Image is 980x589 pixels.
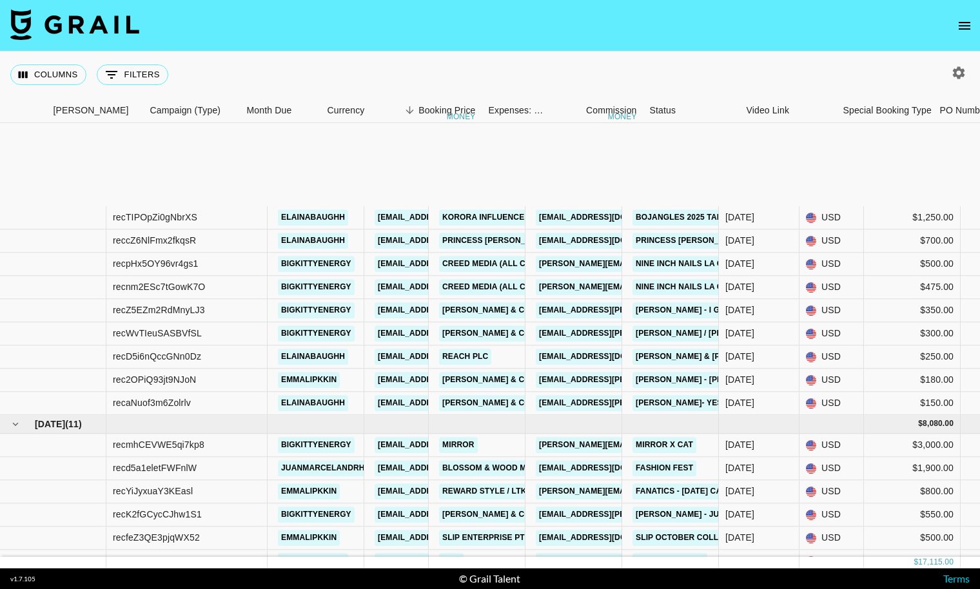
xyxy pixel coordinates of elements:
div: recd5a1eletFWFnlW [113,462,197,475]
span: [DATE] [35,418,65,430]
div: money [447,113,476,121]
button: hide children [6,415,24,433]
a: emmalipkkin [278,530,340,546]
div: [PERSON_NAME] [54,98,129,123]
div: Status [650,98,676,123]
div: $ [914,557,918,568]
a: [PERSON_NAME] - [PERSON_NAME] [632,372,778,388]
a: bigkittyenergy [278,437,355,453]
div: Month Due [247,98,292,123]
a: emmalipkkin [278,483,340,499]
div: Special Booking Type [843,98,932,123]
div: rec2OPiQ93jt9NJoN [113,374,196,387]
div: recBl5n0nh4sJyVBg [113,555,196,568]
a: Creed Media (All Campaigns) [439,279,573,295]
div: $500.00 [864,253,961,276]
div: Oct '25 [725,439,754,452]
div: Sep '25 [725,258,754,271]
div: recmhCEVWE5qi7kp8 [113,439,204,452]
button: Sort [400,101,418,119]
a: [EMAIL_ADDRESS][PERSON_NAME][DOMAIN_NAME] [375,530,585,546]
div: USD [799,550,864,573]
div: recYiJyxuaY3KEasl [113,485,193,498]
a: MaH on Campus [632,553,707,569]
a: Bojangles 2025 Tailgate Campaign [632,209,793,226]
button: Show filters [97,64,168,85]
div: Sep '25 [725,351,754,363]
div: Sep '25 [725,211,754,224]
div: Commission [586,98,637,123]
a: [EMAIL_ADDRESS][PERSON_NAME][DOMAIN_NAME] [536,372,746,388]
a: Creed Media (All Campaigns) [439,256,573,272]
div: Campaign (Type) [150,98,221,123]
a: [EMAIL_ADDRESS][PERSON_NAME][DOMAIN_NAME] [375,437,585,453]
div: Oct '25 [725,555,754,568]
div: Month Due [240,98,321,123]
div: Expenses: Remove Commission? [482,98,547,123]
a: Fashion Fest [632,460,696,476]
div: USD [799,480,864,503]
a: [EMAIL_ADDRESS][DOMAIN_NAME] [536,209,680,226]
a: [EMAIL_ADDRESS][PERSON_NAME][DOMAIN_NAME] [536,325,746,342]
a: [PERSON_NAME][EMAIL_ADDRESS][PERSON_NAME][DOMAIN_NAME] [536,256,812,272]
div: recK2fGCycCJhw1S1 [113,508,202,521]
div: Sep '25 [725,374,754,387]
div: reccZ6NlFmx2fkqsR [113,235,196,247]
div: Video Link [747,98,790,123]
img: Grail Talent [10,9,139,40]
a: [EMAIL_ADDRESS][PERSON_NAME][DOMAIN_NAME] [375,233,585,249]
a: Nine Inch Nails LA Concert [632,279,759,295]
a: elainabaughh [278,233,348,249]
div: Sep '25 [725,235,754,247]
a: [PERSON_NAME][EMAIL_ADDRESS][DOMAIN_NAME] [536,483,746,499]
div: $700.00 [864,229,961,253]
div: USD [799,457,864,480]
a: [EMAIL_ADDRESS][PERSON_NAME][DOMAIN_NAME] [375,395,585,411]
a: bigkittyenergy [278,279,355,295]
a: [PERSON_NAME] / [PERSON_NAME] - Freedom (Radio Mix) Phase 2 [632,325,910,342]
div: USD [799,229,864,253]
a: [EMAIL_ADDRESS][PERSON_NAME][DOMAIN_NAME] [375,325,585,342]
a: [EMAIL_ADDRESS][DOMAIN_NAME] [536,460,680,476]
button: Select columns [10,64,86,85]
div: $1,250.00 [864,206,961,229]
div: $800.00 [864,480,961,503]
div: Special Booking Type [837,98,934,123]
a: fanatics - [DATE] campaign [632,483,756,499]
a: Mirror [439,437,478,453]
div: recfeZ3QE3pjqWX52 [113,532,200,545]
a: Reach PLC [439,349,491,365]
div: $180.00 [864,369,961,392]
a: bigkittyenergy [278,256,355,272]
a: emmalipkkin [278,372,340,388]
div: 8,080.00 [923,419,954,430]
a: [EMAIL_ADDRESS][DOMAIN_NAME] [536,553,680,569]
div: USD [799,345,864,369]
a: bigkittyenergy [278,507,355,523]
div: recZ5EZm2RdMnyLJ3 [113,304,205,317]
div: USD [799,322,864,345]
div: Sep '25 [725,281,754,294]
a: [EMAIL_ADDRESS][PERSON_NAME][DOMAIN_NAME] [375,460,585,476]
div: $475.00 [864,276,961,299]
div: $1,900.00 [864,457,961,480]
a: Terms [943,572,970,584]
div: $ [918,419,923,430]
div: Sep '25 [725,304,754,317]
a: elainabaughh [278,395,348,411]
div: Currency [321,98,386,123]
a: [EMAIL_ADDRESS][PERSON_NAME][DOMAIN_NAME] [375,256,585,272]
div: Booking Price [418,98,475,123]
a: elainabaughh [278,349,348,365]
div: Video Link [740,98,837,123]
a: [PERSON_NAME] & Co LLC [439,302,551,318]
a: [EMAIL_ADDRESS][PERSON_NAME][DOMAIN_NAME] [536,395,746,411]
a: bigkittyenergy [278,325,355,342]
div: USD [799,392,864,415]
div: recnm2ESc7tGowK7O [113,281,205,294]
div: Booker [47,98,144,123]
a: [PERSON_NAME] & Co LLC [439,507,551,523]
a: [EMAIL_ADDRESS][PERSON_NAME][DOMAIN_NAME] [375,302,585,318]
a: Blossom & Wood Media Canada INC. [439,460,602,476]
div: money [608,113,637,121]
